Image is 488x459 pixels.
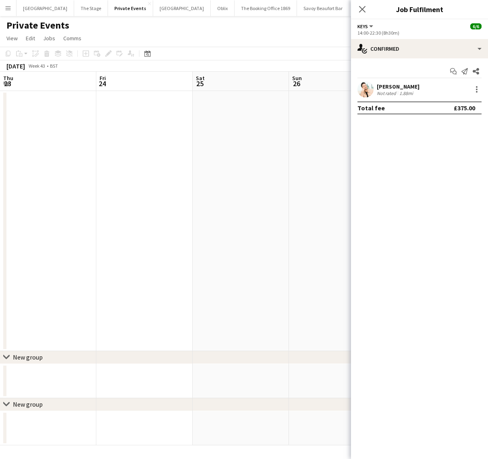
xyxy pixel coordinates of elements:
[153,0,211,16] button: [GEOGRAPHIC_DATA]
[108,0,153,16] button: Private Events
[98,79,106,88] span: 24
[349,0,419,16] button: The Dorchester Promenade
[357,23,368,29] span: Keys
[6,62,25,70] div: [DATE]
[351,4,488,14] h3: Job Fulfilment
[6,35,18,42] span: View
[23,33,38,43] a: Edit
[470,23,482,29] span: 6/6
[454,104,475,112] div: £375.00
[13,400,43,408] div: New group
[357,104,385,112] div: Total fee
[297,0,349,16] button: Savoy Beaufort Bar
[357,30,482,36] div: 14:00-22:30 (8h30m)
[357,23,374,29] button: Keys
[60,33,85,43] a: Comms
[196,74,205,82] span: Sat
[377,83,419,90] div: [PERSON_NAME]
[63,35,81,42] span: Comms
[377,90,398,96] div: Not rated
[27,63,47,69] span: Week 43
[17,0,74,16] button: [GEOGRAPHIC_DATA]
[43,35,55,42] span: Jobs
[291,79,302,88] span: 26
[2,79,13,88] span: 23
[195,79,205,88] span: 25
[13,353,43,361] div: New group
[3,33,21,43] a: View
[3,74,13,82] span: Thu
[74,0,108,16] button: The Stage
[6,19,69,31] h1: Private Events
[100,74,106,82] span: Fri
[292,74,302,82] span: Sun
[40,33,58,43] a: Jobs
[351,39,488,58] div: Confirmed
[211,0,235,16] button: Oblix
[235,0,297,16] button: The Booking Office 1869
[26,35,35,42] span: Edit
[398,90,415,96] div: 1.88mi
[50,63,58,69] div: BST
